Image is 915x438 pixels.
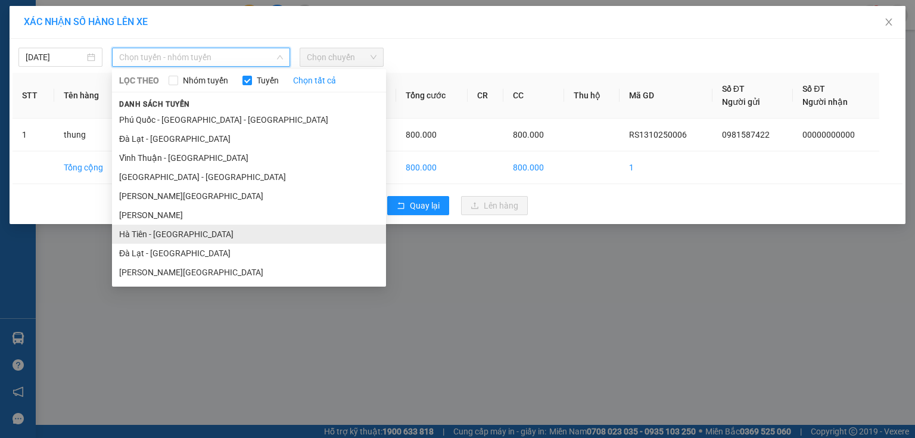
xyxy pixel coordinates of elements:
span: Số ĐT [722,84,745,94]
span: 00000000000 [802,130,855,139]
span: rollback [397,201,405,211]
th: Thu hộ [564,73,620,119]
li: Vĩnh Thuận - [GEOGRAPHIC_DATA] [112,148,386,167]
td: 800.000 [503,151,564,184]
th: Mã GD [620,73,712,119]
th: Tổng cước [396,73,468,119]
input: 13/10/2025 [26,51,85,64]
th: Tên hàng [54,73,125,119]
span: Tuyến [252,74,284,87]
span: RS1310250006 [629,130,687,139]
span: 800.000 [406,130,437,139]
span: LỌC THEO [119,74,159,87]
button: uploadLên hàng [461,196,528,215]
span: XÁC NHẬN SỐ HÀNG LÊN XE [24,16,148,27]
button: Close [872,6,905,39]
span: Danh sách tuyến [112,99,197,110]
td: thung [54,119,125,151]
span: Chọn tuyến - nhóm tuyến [119,48,283,66]
td: 1 [13,119,54,151]
span: close [884,17,894,27]
span: Người gửi [722,97,760,107]
li: Phú Quốc - [GEOGRAPHIC_DATA] - [GEOGRAPHIC_DATA] [112,110,386,129]
span: Nhóm tuyến [178,74,233,87]
th: STT [13,73,54,119]
span: 800.000 [513,130,544,139]
th: CC [503,73,564,119]
span: down [276,54,284,61]
span: 0981587422 [722,130,770,139]
a: Chọn tất cả [293,74,336,87]
button: rollbackQuay lại [387,196,449,215]
li: [PERSON_NAME][GEOGRAPHIC_DATA] [112,263,386,282]
li: Đà Lạt - [GEOGRAPHIC_DATA] [112,244,386,263]
span: Chọn chuyến [307,48,376,66]
td: 1 [620,151,712,184]
li: [GEOGRAPHIC_DATA] - [GEOGRAPHIC_DATA] [112,167,386,187]
span: Số ĐT [802,84,825,94]
span: Quay lại [410,199,440,212]
th: CR [468,73,503,119]
td: Tổng cộng [54,151,125,184]
li: [PERSON_NAME] [112,206,386,225]
li: Hà Tiên - [GEOGRAPHIC_DATA] [112,225,386,244]
td: 800.000 [396,151,468,184]
li: Đà Lạt - [GEOGRAPHIC_DATA] [112,129,386,148]
li: [PERSON_NAME][GEOGRAPHIC_DATA] [112,187,386,206]
span: Người nhận [802,97,848,107]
